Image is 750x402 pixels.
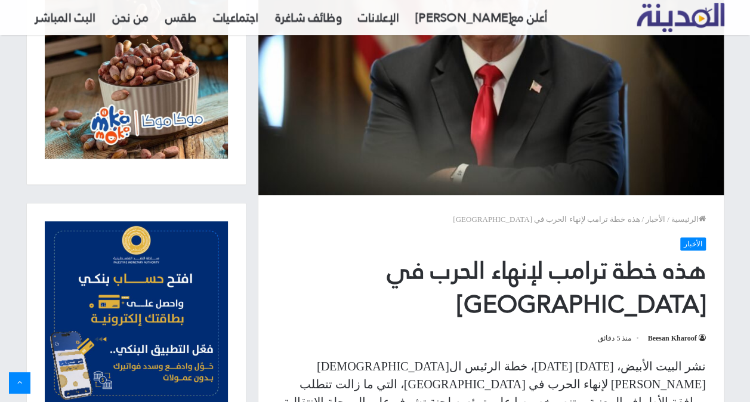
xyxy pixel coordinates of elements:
a: الرئيسية [671,215,706,224]
em: / [667,215,669,224]
a: Beesan Kharoof [647,334,705,342]
h1: هذه خطة ترامب لإنهاء الحرب في [GEOGRAPHIC_DATA] [276,253,706,322]
em: / [641,215,644,224]
a: تلفزيون المدينة [637,4,724,33]
span: منذ 5 دقائق [598,331,640,345]
span: هذه خطة ترامب لإنهاء الحرب في [GEOGRAPHIC_DATA] [453,215,640,224]
a: الأخبار [680,237,706,251]
img: تلفزيون المدينة [637,3,724,32]
a: الأخبار [646,215,665,224]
